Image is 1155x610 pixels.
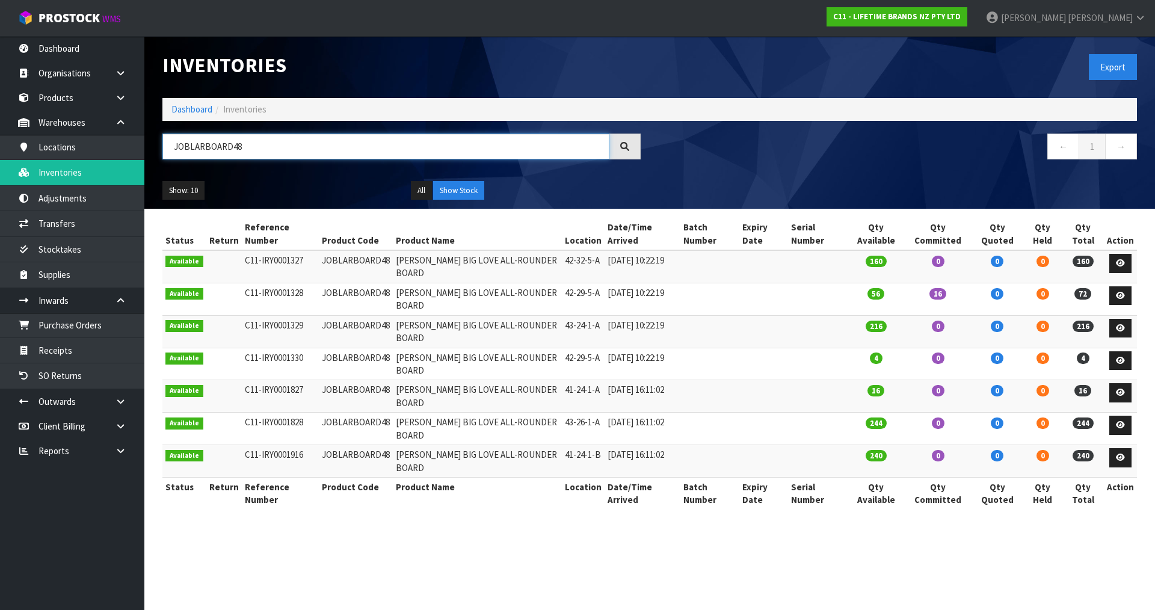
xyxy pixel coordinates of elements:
[1073,321,1094,332] span: 216
[605,477,680,509] th: Date/Time Arrived
[739,477,788,509] th: Expiry Date
[165,417,203,430] span: Available
[932,353,944,364] span: 0
[206,218,242,250] th: Return
[319,477,393,509] th: Product Code
[827,7,967,26] a: C11 - LIFETIME BRANDS NZ PTY LTD
[242,283,319,315] td: C11-IRY0001328
[165,353,203,365] span: Available
[165,450,203,462] span: Available
[162,134,609,159] input: Search inventories
[1068,12,1133,23] span: [PERSON_NAME]
[319,218,393,250] th: Product Code
[562,250,605,283] td: 42-32-5-A
[1036,417,1049,429] span: 0
[991,450,1003,461] span: 0
[867,385,884,396] span: 16
[1074,385,1091,396] span: 16
[1089,54,1137,80] button: Export
[932,385,944,396] span: 0
[411,181,432,200] button: All
[562,283,605,315] td: 42-29-5-A
[393,380,562,413] td: [PERSON_NAME] BIG LOVE ALL-ROUNDER BOARD
[605,250,680,283] td: [DATE] 10:22:19
[605,315,680,348] td: [DATE] 10:22:19
[1062,218,1103,250] th: Qty Total
[971,218,1023,250] th: Qty Quoted
[393,348,562,380] td: [PERSON_NAME] BIG LOVE ALL-ROUNDER BOARD
[680,477,739,509] th: Batch Number
[929,288,946,300] span: 16
[319,413,393,445] td: JOBLARBOARD48
[319,250,393,283] td: JOBLARBOARD48
[1105,134,1137,159] a: →
[562,218,605,250] th: Location
[162,218,206,250] th: Status
[1036,353,1049,364] span: 0
[932,256,944,267] span: 0
[165,288,203,300] span: Available
[393,315,562,348] td: [PERSON_NAME] BIG LOVE ALL-ROUNDER BOARD
[848,218,905,250] th: Qty Available
[319,445,393,478] td: JOBLARBOARD48
[991,417,1003,429] span: 0
[1073,450,1094,461] span: 240
[605,413,680,445] td: [DATE] 16:11:02
[393,250,562,283] td: [PERSON_NAME] BIG LOVE ALL-ROUNDER BOARD
[562,315,605,348] td: 43-24-1-A
[870,353,882,364] span: 4
[1074,288,1091,300] span: 72
[659,134,1137,163] nav: Page navigation
[393,445,562,478] td: [PERSON_NAME] BIG LOVE ALL-ROUNDER BOARD
[605,283,680,315] td: [DATE] 10:22:19
[739,218,788,250] th: Expiry Date
[788,218,847,250] th: Serial Number
[165,385,203,397] span: Available
[562,413,605,445] td: 43-26-1-A
[102,13,121,25] small: WMS
[165,320,203,332] span: Available
[1036,450,1049,461] span: 0
[162,477,206,509] th: Status
[242,348,319,380] td: C11-IRY0001330
[242,413,319,445] td: C11-IRY0001828
[393,413,562,445] td: [PERSON_NAME] BIG LOVE ALL-ROUNDER BOARD
[18,10,33,25] img: cube-alt.png
[1036,256,1049,267] span: 0
[393,218,562,250] th: Product Name
[319,315,393,348] td: JOBLARBOARD48
[866,417,887,429] span: 244
[393,283,562,315] td: [PERSON_NAME] BIG LOVE ALL-ROUNDER BOARD
[848,477,905,509] th: Qty Available
[1073,256,1094,267] span: 160
[319,380,393,413] td: JOBLARBOARD48
[206,477,242,509] th: Return
[1036,385,1049,396] span: 0
[162,181,205,200] button: Show: 10
[162,54,641,76] h1: Inventories
[905,477,971,509] th: Qty Committed
[171,103,212,115] a: Dashboard
[1023,218,1062,250] th: Qty Held
[1036,288,1049,300] span: 0
[1073,417,1094,429] span: 244
[605,445,680,478] td: [DATE] 16:11:02
[223,103,266,115] span: Inventories
[991,256,1003,267] span: 0
[991,321,1003,332] span: 0
[991,353,1003,364] span: 0
[1077,353,1089,364] span: 4
[605,218,680,250] th: Date/Time Arrived
[242,380,319,413] td: C11-IRY0001827
[562,348,605,380] td: 42-29-5-A
[1104,477,1137,509] th: Action
[562,380,605,413] td: 41-24-1-A
[562,445,605,478] td: 41-24-1-B
[605,380,680,413] td: [DATE] 16:11:02
[833,11,961,22] strong: C11 - LIFETIME BRANDS NZ PTY LTD
[932,321,944,332] span: 0
[319,283,393,315] td: JOBLARBOARD48
[242,445,319,478] td: C11-IRY0001916
[1079,134,1106,159] a: 1
[866,321,887,332] span: 216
